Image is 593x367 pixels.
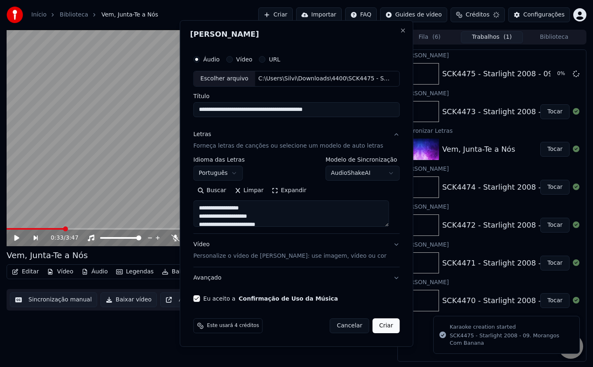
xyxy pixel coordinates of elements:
button: VídeoPersonalize o vídeo de [PERSON_NAME]: use imagem, vídeo ou cor [194,234,400,267]
button: Criar [373,318,400,333]
label: Eu aceito a [203,296,338,301]
p: Personalize o vídeo de [PERSON_NAME]: use imagem, vídeo ou cor [194,252,387,260]
button: Cancelar [330,318,369,333]
div: Letras [194,130,211,139]
button: Buscar [194,184,231,197]
button: Limpar [230,184,268,197]
label: Áudio [203,56,220,62]
label: URL [269,56,280,62]
h2: [PERSON_NAME] [190,31,403,38]
span: Este usará 4 créditos [207,322,259,329]
div: Vídeo [194,240,387,260]
label: Modelo de Sincronização [325,157,399,162]
div: Escolher arquivo [194,71,255,86]
button: Avançado [194,267,400,289]
button: Eu aceito a [239,296,338,301]
label: Idioma das Letras [194,157,245,162]
button: Expandir [268,184,311,197]
div: C:\Users\Silvi\Downloads\4400\SCK4475 - Starlight 2008 - 09. Morangos Com Banana.mp3 [255,75,395,83]
div: LetrasForneça letras de canções ou selecione um modelo de auto letras [194,157,400,233]
label: Vídeo [236,56,252,62]
p: Forneça letras de canções ou selecione um modelo de auto letras [194,142,383,150]
button: LetrasForneça letras de canções ou selecione um modelo de auto letras [194,124,400,157]
label: Título [194,93,400,99]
